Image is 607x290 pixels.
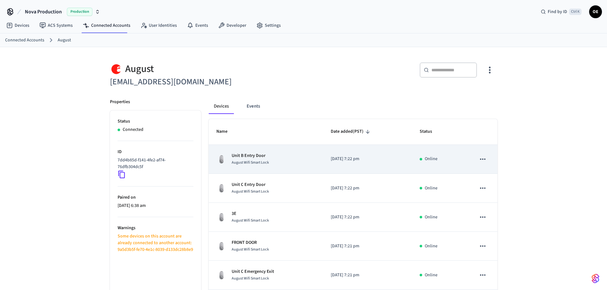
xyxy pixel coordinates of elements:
[232,152,269,159] p: Unit B Entry Door
[425,185,437,192] p: Online
[331,272,404,279] p: [DATE] 7:21 pm
[118,118,193,125] p: Status
[232,160,269,165] span: August Wifi Smart Lock
[425,214,437,221] p: Online
[58,37,71,44] a: August
[592,273,599,284] img: SeamLogoGradient.69752ec5.svg
[110,75,300,88] h6: [EMAIL_ADDRESS][DOMAIN_NAME]
[118,233,193,253] p: Some devices on this account are already connected to another account: 9a5d3b5f-fe70-4e1c-8039-d1...
[135,20,182,31] a: User Identities
[232,239,269,246] p: FRONT DOOR
[425,243,437,250] p: Online
[425,156,437,162] p: Online
[110,62,123,75] img: August Logo, Square
[1,20,34,31] a: Devices
[548,9,567,15] span: Find by ID
[251,20,286,31] a: Settings
[110,99,130,105] p: Properties
[232,189,269,194] span: August Wifi Smart Lock
[242,99,265,114] button: Events
[5,37,44,44] a: Connected Accounts
[123,126,143,133] p: Connected
[331,243,404,250] p: [DATE] 7:21 pm
[209,99,234,114] button: Devices
[569,9,582,15] span: Ctrl K
[110,62,300,75] div: August
[118,157,191,170] p: 7dd4b85d-f141-4fe2-af74-76dfb304dc5f
[25,8,62,16] span: Nova Production
[232,268,274,275] p: Unit C Emergency Exit
[331,185,404,192] p: [DATE] 7:22 pm
[216,154,227,164] img: August Wifi Smart Lock 3rd Gen, Silver, Front
[209,99,497,114] div: connected account tabs
[536,6,587,18] div: Find by IDCtrl K
[331,127,372,137] span: Date added(PST)
[78,20,135,31] a: Connected Accounts
[232,247,269,252] span: August Wifi Smart Lock
[216,212,227,222] img: August Wifi Smart Lock 3rd Gen, Silver, Front
[232,210,269,217] p: 3E
[118,225,193,231] p: Warnings
[213,20,251,31] a: Developer
[589,5,602,18] button: OE
[232,181,269,188] p: Unit C Entry Door
[425,272,437,279] p: Online
[420,127,440,137] span: Status
[232,218,269,223] span: August Wifi Smart Lock
[118,149,193,155] p: ID
[216,183,227,193] img: August Wifi Smart Lock 3rd Gen, Silver, Front
[67,8,92,16] span: Production
[232,276,269,281] span: August Wifi Smart Lock
[182,20,213,31] a: Events
[216,127,236,137] span: Name
[34,20,78,31] a: ACS Systems
[331,214,404,221] p: [DATE] 7:22 pm
[590,6,601,18] span: OE
[216,270,227,280] img: August Wifi Smart Lock 3rd Gen, Silver, Front
[331,156,404,162] p: [DATE] 7:22 pm
[118,202,193,209] p: [DATE] 6:38 am
[216,241,227,251] img: August Wifi Smart Lock 3rd Gen, Silver, Front
[118,194,193,201] p: Paired on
